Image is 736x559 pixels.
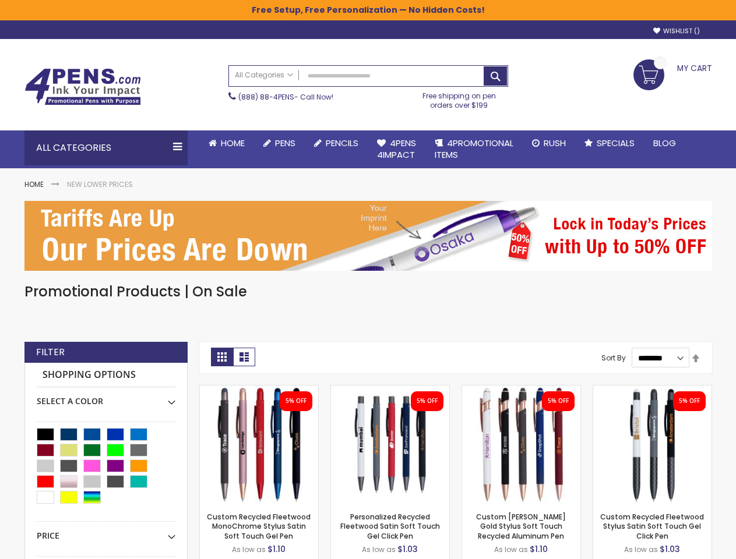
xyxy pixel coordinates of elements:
span: Blog [653,137,676,149]
span: All Categories [235,70,293,80]
a: Custom Recycled Fleetwood MonoChrome Stylus Satin Soft Touch Gel Pen [200,385,318,395]
span: As low as [494,544,528,554]
a: Custom Recycled Fleetwood MonoChrome Stylus Satin Soft Touch Gel Pen [207,512,311,540]
div: Price [37,522,175,542]
a: (888) 88-4PENS [238,92,294,102]
span: Pens [275,137,295,149]
img: Custom Recycled Fleetwood MonoChrome Stylus Satin Soft Touch Gel Pen [200,385,318,504]
span: 4Pens 4impact [377,137,416,161]
div: Free shipping on pen orders over $199 [410,87,508,110]
span: - Call Now! [238,92,333,102]
a: Specials [575,130,644,156]
a: Pens [254,130,305,156]
a: 4PROMOTIONALITEMS [425,130,523,168]
a: Wishlist [653,27,700,36]
div: 5% OFF [548,397,569,405]
a: Custom Recycled Fleetwood Stylus Satin Soft Touch Gel Click Pen [593,385,712,395]
strong: New Lower Prices [67,179,133,189]
a: Custom Lexi Rose Gold Stylus Soft Touch Recycled Aluminum Pen [462,385,580,395]
span: 4PROMOTIONAL ITEMS [435,137,513,161]
span: Specials [597,137,635,149]
div: 5% OFF [417,397,438,405]
a: Custom [PERSON_NAME] Gold Stylus Soft Touch Recycled Aluminum Pen [476,512,566,540]
span: As low as [232,544,266,554]
span: Rush [544,137,566,149]
a: Home [24,179,44,189]
strong: Grid [211,348,233,366]
a: All Categories [229,66,299,85]
h1: Promotional Products | On Sale [24,282,712,301]
a: Home [199,130,254,156]
span: $1.03 [660,543,680,555]
img: 4Pens Custom Pens and Promotional Products [24,68,141,105]
span: $1.10 [267,543,286,555]
span: $1.10 [530,543,548,555]
label: Sort By [601,353,626,363]
img: Personalized Recycled Fleetwood Satin Soft Touch Gel Click Pen [331,385,449,504]
a: 4Pens4impact [368,130,425,168]
strong: Filter [36,346,65,359]
a: Personalized Recycled Fleetwood Satin Soft Touch Gel Click Pen [331,385,449,395]
span: As low as [624,544,658,554]
img: Custom Lexi Rose Gold Stylus Soft Touch Recycled Aluminum Pen [462,385,580,504]
a: Custom Recycled Fleetwood Stylus Satin Soft Touch Gel Click Pen [600,512,704,540]
span: Pencils [326,137,358,149]
a: Pencils [305,130,368,156]
div: Select A Color [37,387,175,407]
img: New Lower Prices [24,201,712,271]
a: Blog [644,130,685,156]
span: $1.03 [397,543,418,555]
strong: Shopping Options [37,363,175,388]
span: As low as [362,544,396,554]
a: Rush [523,130,575,156]
span: Home [221,137,245,149]
div: All Categories [24,130,188,165]
img: Custom Recycled Fleetwood Stylus Satin Soft Touch Gel Click Pen [593,385,712,504]
div: 5% OFF [286,397,307,405]
a: Personalized Recycled Fleetwood Satin Soft Touch Gel Click Pen [340,512,440,540]
div: 5% OFF [679,397,700,405]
